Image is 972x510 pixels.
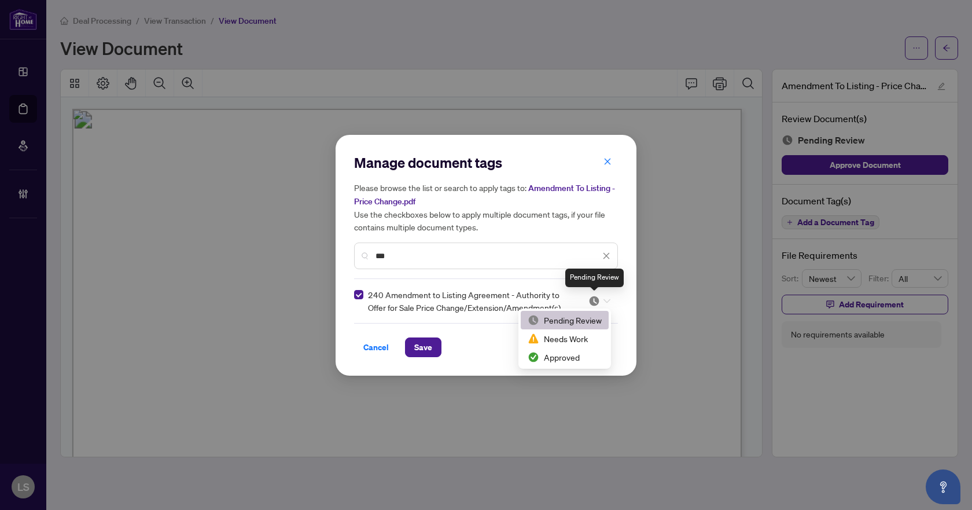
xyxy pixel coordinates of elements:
[521,311,609,329] div: Pending Review
[565,269,624,287] div: Pending Review
[528,314,539,326] img: status
[528,333,539,344] img: status
[528,351,539,363] img: status
[414,338,432,357] span: Save
[528,314,602,326] div: Pending Review
[363,338,389,357] span: Cancel
[588,295,600,307] img: status
[354,153,618,172] h2: Manage document tags
[602,252,610,260] span: close
[354,337,398,357] button: Cancel
[354,183,615,207] span: Amendment To Listing - Price Change.pdf
[405,337,441,357] button: Save
[354,181,618,233] h5: Please browse the list or search to apply tags to: Use the checkboxes below to apply multiple doc...
[588,295,610,307] span: Pending Review
[528,332,602,345] div: Needs Work
[521,329,609,348] div: Needs Work
[521,348,609,366] div: Approved
[528,351,602,364] div: Approved
[926,469,960,504] button: Open asap
[368,288,575,314] span: 240 Amendment to Listing Agreement - Authority to Offer for Sale Price Change/Extension/Amendment(s)
[603,157,612,166] span: close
